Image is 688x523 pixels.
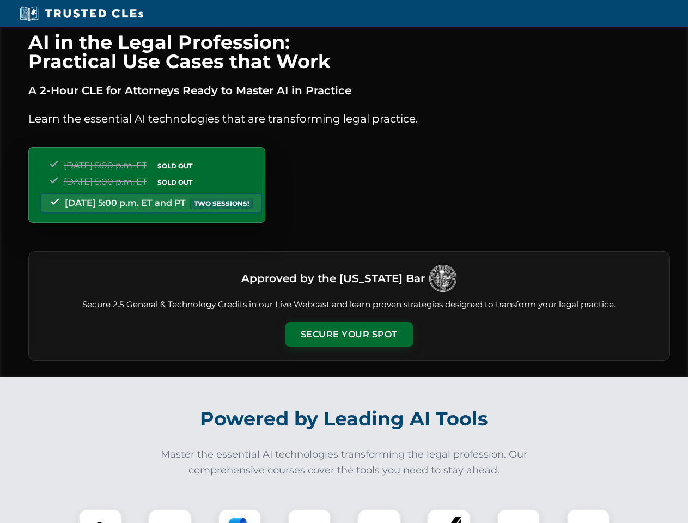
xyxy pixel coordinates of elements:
button: Secure Your Spot [285,322,413,347]
span: [DATE] 5:00 p.m. ET [64,160,147,171]
h1: AI in the Legal Profession: Practical Use Cases that Work [28,33,670,71]
p: A 2-Hour CLE for Attorneys Ready to Master AI in Practice [28,82,670,99]
span: SOLD OUT [154,177,196,188]
img: Logo [429,265,456,292]
span: [DATE] 5:00 p.m. ET [64,177,147,187]
span: SOLD OUT [154,160,196,172]
p: Master the essential AI technologies transforming the legal profession. Our comprehensive courses... [154,447,535,478]
p: Secure 2.5 General & Technology Credits in our Live Webcast and learn proven strategies designed ... [42,299,656,311]
img: Trusted CLEs [16,5,147,22]
p: Learn the essential AI technologies that are transforming legal practice. [28,110,670,127]
h3: Approved by the [US_STATE] Bar [241,269,425,288]
h2: Powered by Leading AI Tools [42,400,646,438]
